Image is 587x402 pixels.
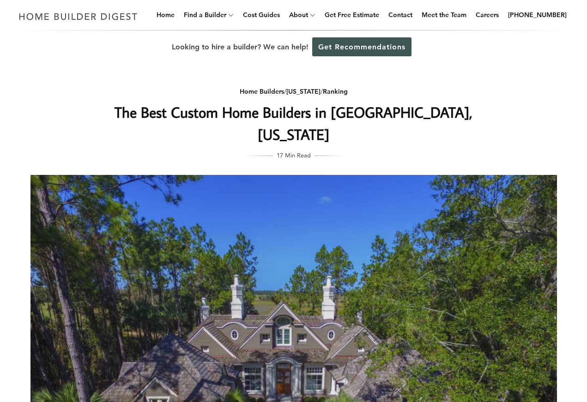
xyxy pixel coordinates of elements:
img: Home Builder Digest [15,7,142,25]
a: Ranking [323,87,348,96]
a: Home Builders [240,87,284,96]
div: / / [109,86,478,97]
h1: The Best Custom Home Builders in [GEOGRAPHIC_DATA], [US_STATE] [109,101,478,145]
a: Get Recommendations [312,37,412,56]
a: [US_STATE] [286,87,321,96]
span: 17 Min Read [277,150,311,160]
